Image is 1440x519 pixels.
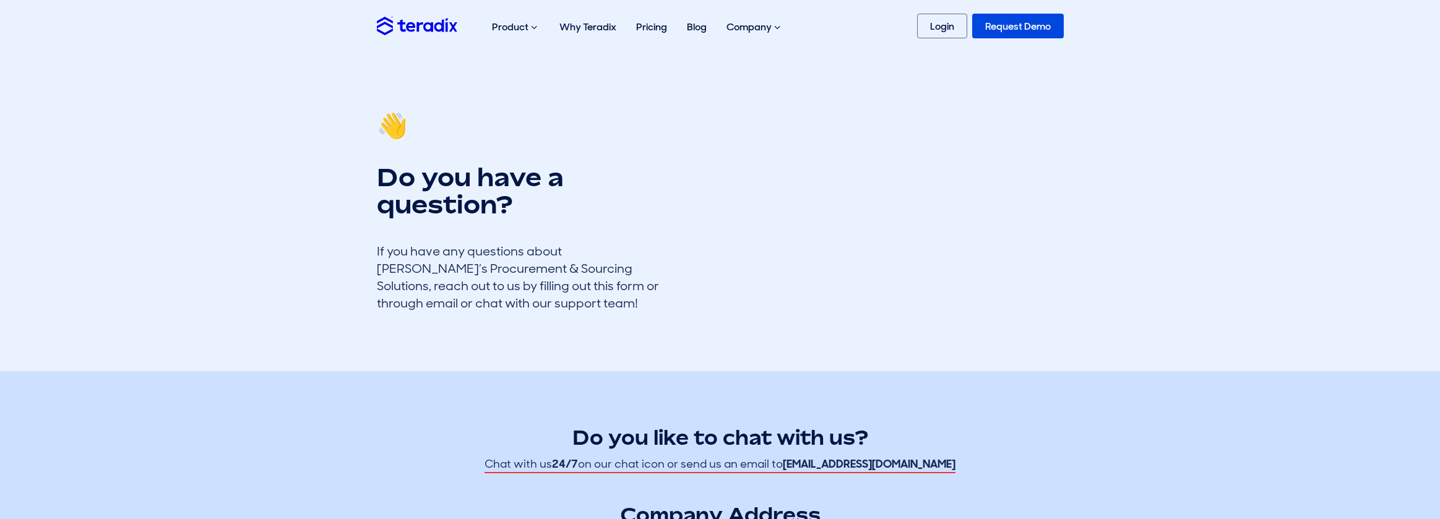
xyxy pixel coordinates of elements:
h1: Do you have a question? [377,163,674,218]
h2: Do you like to chat with us? [377,424,1064,452]
div: If you have any questions about [PERSON_NAME]’s Procurement & Sourcing Solutions, reach out to us... [377,242,674,312]
strong: [EMAIL_ADDRESS][DOMAIN_NAME] [783,457,955,471]
strong: 24/7 [552,457,578,471]
a: Blog [677,7,717,46]
div: Product [482,7,550,47]
a: Login [917,14,967,38]
div: Company [717,7,793,47]
span: Chat with us on our chat icon or send us an email to [485,457,955,473]
a: Pricing [626,7,677,46]
a: Request Demo [972,14,1064,38]
a: Why Teradix [550,7,626,46]
h1: 👋 [377,111,674,139]
img: Teradix logo [377,17,457,35]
